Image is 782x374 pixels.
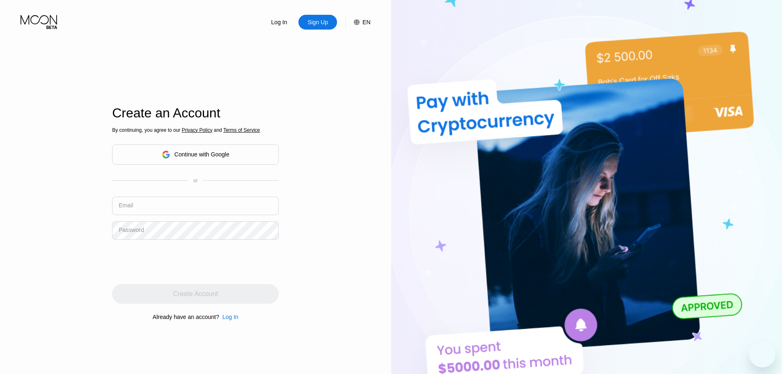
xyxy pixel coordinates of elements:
[219,314,238,320] div: Log In
[112,106,279,121] div: Create an Account
[119,227,144,233] div: Password
[260,15,298,30] div: Log In
[153,314,219,320] div: Already have an account?
[112,145,279,165] div: Continue with Google
[212,127,223,133] span: and
[182,127,213,133] span: Privacy Policy
[223,127,260,133] span: Terms of Service
[112,246,237,278] iframe: reCAPTCHA
[345,15,370,30] div: EN
[222,314,238,320] div: Log In
[174,151,229,158] div: Continue with Google
[749,341,775,367] iframe: Button to launch messaging window
[271,18,288,26] div: Log In
[112,127,279,133] div: By continuing, you agree to our
[307,18,329,26] div: Sign Up
[362,19,370,25] div: EN
[119,202,133,209] div: Email
[193,178,198,184] div: or
[298,15,337,30] div: Sign Up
